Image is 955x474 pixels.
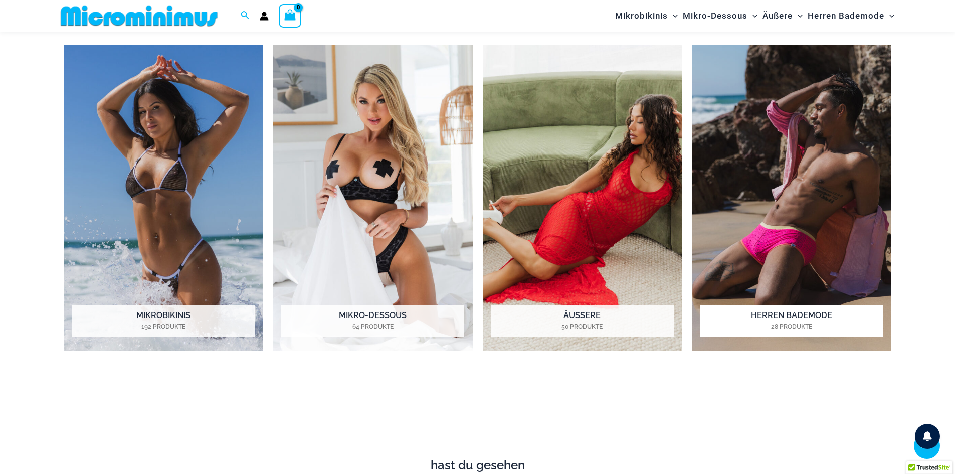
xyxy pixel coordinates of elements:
font: Äußere [762,11,793,21]
font: Mikro-Dessous [339,310,407,320]
img: Mikro-Dessous [273,45,473,352]
font: hast du gesehen [431,458,525,472]
a: Besuchen Sie die Produktkategorie Outer [483,45,682,352]
font: Äußere [563,310,601,320]
img: Äußere [483,45,682,352]
font: Mikrobikinis [615,11,668,21]
a: Besuchen Sie die Produktkategorie Micro Bikinis [64,45,264,352]
font: 64 Produkte [352,323,394,330]
span: Menü umschalten [884,3,894,29]
a: Besuchen Sie die Produktkategorie Micro Lingerie [273,45,473,352]
font: 28 Produkte [771,323,812,330]
span: Menü umschalten [747,3,757,29]
nav: Seitennavigation [611,2,899,30]
font: Mikrobikinis [136,310,190,320]
font: Herren Bademode [808,11,884,21]
font: Herren Bademode [751,310,832,320]
a: Link zum Kontosymbol [260,12,269,21]
img: MM SHOP LOGO FLAT [57,5,222,27]
span: Menü umschalten [793,3,803,29]
font: 192 Produkte [141,323,185,330]
font: 50 Produkte [561,323,603,330]
a: Link zum Suchsymbol [241,10,250,22]
img: Mikrobikinis [64,45,264,352]
a: Mikro-DessousMenü umschaltenMenü umschalten [680,3,760,29]
a: ÄußereMenü umschaltenMenü umschalten [760,3,805,29]
a: Einkaufswagen anzeigen, leer [279,4,302,27]
font: Mikro-Dessous [683,11,747,21]
iframe: TrustedSite-zertifiziert [64,378,891,453]
a: Herren BademodeMenü umschaltenMenü umschalten [805,3,897,29]
span: Menü umschalten [668,3,678,29]
a: MikrobikinisMenü umschaltenMenü umschalten [613,3,680,29]
a: Besuchen Sie die Produktkategorie Herren-Bademode [692,45,891,352]
img: Herren Bademode [692,45,891,352]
